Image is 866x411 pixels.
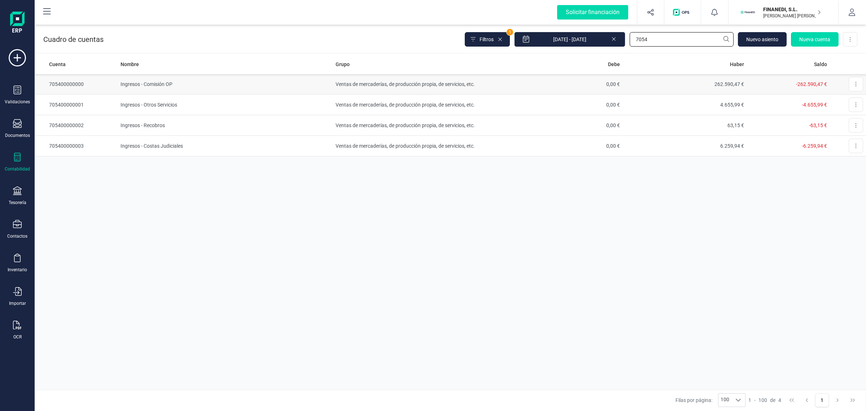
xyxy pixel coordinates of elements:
[9,200,26,205] div: Tesorería
[8,267,27,273] div: Inventario
[799,36,830,43] span: Nueva cuenta
[796,81,827,87] span: -262.590,47 €
[35,136,118,156] td: 705400000003
[336,61,350,68] span: Grupo
[10,12,25,35] img: Logo Finanedi
[5,133,30,138] div: Documentos
[831,393,844,407] button: Next Page
[748,397,781,404] div: -
[778,397,781,404] span: 4
[49,61,66,68] span: Cuenta
[763,6,821,13] p: FINANEDI, S.L.
[763,13,821,19] p: [PERSON_NAME] [PERSON_NAME]
[737,1,830,24] button: FIFINANEDI, S.L.[PERSON_NAME] [PERSON_NAME]
[758,397,767,404] span: 100
[791,32,839,47] button: Nueva cuenta
[675,393,745,407] div: Filas por página:
[740,4,756,20] img: FI
[507,29,513,35] span: 1
[121,61,139,68] span: Nombre
[785,393,799,407] button: First Page
[498,95,622,115] td: 0,00 €
[630,32,734,47] input: Buscar
[13,334,22,340] div: OCR
[118,115,333,136] td: Ingresos - Recobros
[7,233,27,239] div: Contactos
[35,115,118,136] td: 705400000002
[623,74,747,95] td: 262.590,47 €
[118,136,333,156] td: Ingresos - Costas Judiciales
[35,95,118,115] td: 705400000001
[465,32,510,47] button: Filtros
[623,115,747,136] td: 63,15 €
[669,1,696,24] button: Logo de OPS
[738,32,787,47] button: Nuevo asiento
[802,102,827,108] span: -4.655,99 €
[623,95,747,115] td: 4.655,99 €
[43,34,104,44] p: Cuadro de cuentas
[770,397,775,404] span: de
[846,393,860,407] button: Last Page
[480,36,494,43] span: Filtros
[548,1,637,24] button: Solicitar financiación
[814,61,827,68] span: Saldo
[718,394,731,407] span: 100
[815,393,829,407] button: Page 1
[118,74,333,95] td: Ingresos - Comisión OP
[623,136,747,156] td: 6.259,94 €
[333,115,498,136] td: Ventas de mercaderías, de producción propia, de servicios, etc.
[746,36,778,43] span: Nuevo asiento
[333,136,498,156] td: Ventas de mercaderías, de producción propia, de servicios, etc.
[35,74,118,95] td: 705400000000
[800,393,814,407] button: Previous Page
[333,74,498,95] td: Ventas de mercaderías, de producción propia, de servicios, etc.
[748,397,751,404] span: 1
[498,74,622,95] td: 0,00 €
[9,300,26,306] div: Importar
[809,122,827,128] span: -63,15 €
[498,115,622,136] td: 0,00 €
[557,5,628,20] div: Solicitar financiación
[608,61,620,68] span: Debe
[333,95,498,115] td: Ventas de mercaderías, de producción propia, de servicios, etc.
[802,143,827,149] span: -6.259,94 €
[673,9,692,16] img: Logo de OPS
[730,61,744,68] span: Haber
[118,95,333,115] td: Ingresos - Otros Servicios
[5,166,30,172] div: Contabilidad
[5,99,30,105] div: Validaciones
[498,136,622,156] td: 0,00 €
